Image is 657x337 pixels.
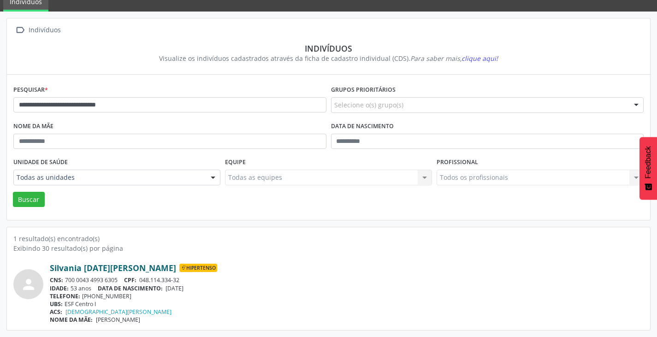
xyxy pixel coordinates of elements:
[50,276,63,284] span: CNS:
[50,292,80,300] span: TELEFONE:
[462,54,498,63] span: clique aqui!
[50,292,644,300] div: [PHONE_NUMBER]
[50,263,176,273] a: Silvania [DATE][PERSON_NAME]
[331,119,394,134] label: Data de nascimento
[13,192,45,207] button: Buscar
[27,24,62,37] div: Indivíduos
[639,137,657,200] button: Feedback - Mostrar pesquisa
[65,308,172,316] a: [DEMOGRAPHIC_DATA][PERSON_NAME]
[13,119,53,134] label: Nome da mãe
[410,54,498,63] i: Para saber mais,
[50,284,69,292] span: IDADE:
[437,155,478,170] label: Profissional
[139,276,179,284] span: 048.114.334-32
[166,284,183,292] span: [DATE]
[644,146,652,178] span: Feedback
[50,316,93,324] span: NOME DA MÃE:
[13,243,644,253] div: Exibindo 30 resultado(s) por página
[96,316,140,324] span: [PERSON_NAME]
[20,53,637,63] div: Visualize os indivíduos cadastrados através da ficha de cadastro individual (CDS).
[98,284,163,292] span: DATA DE NASCIMENTO:
[50,276,644,284] div: 700 0043 4993 6305
[124,276,136,284] span: CPF:
[50,300,644,308] div: ESF Centro I
[331,83,396,97] label: Grupos prioritários
[20,276,37,293] i: person
[225,155,246,170] label: Equipe
[13,83,48,97] label: Pesquisar
[20,43,637,53] div: Indivíduos
[13,24,62,37] a:  Indivíduos
[13,155,68,170] label: Unidade de saúde
[17,173,201,182] span: Todas as unidades
[50,284,644,292] div: 53 anos
[13,24,27,37] i: 
[50,300,63,308] span: UBS:
[13,234,644,243] div: 1 resultado(s) encontrado(s)
[334,100,403,110] span: Selecione o(s) grupo(s)
[50,308,62,316] span: ACS:
[179,264,217,272] span: Hipertenso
